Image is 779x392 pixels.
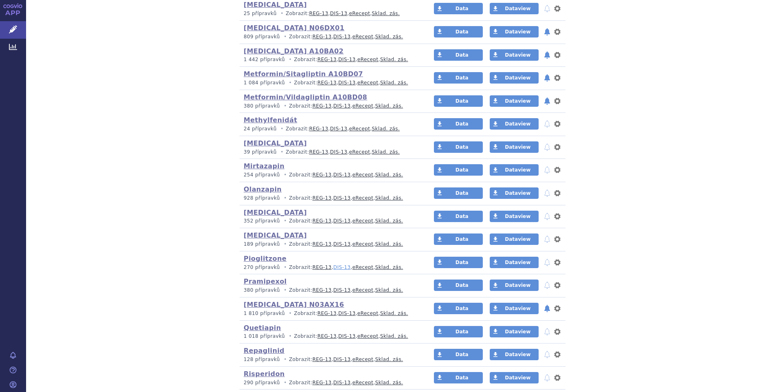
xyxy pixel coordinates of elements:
[244,70,363,78] a: Metformin/Sitagliptin A10BD07
[490,257,539,268] a: Dataview
[375,218,403,224] a: Sklad. zás.
[490,72,539,84] a: Dataview
[553,188,561,198] button: nastavení
[553,280,561,290] button: nastavení
[434,211,483,222] a: Data
[456,29,469,35] span: Data
[543,96,551,106] button: notifikace
[543,373,551,383] button: notifikace
[490,211,539,222] a: Dataview
[333,264,350,270] a: DIS-13
[244,93,367,101] a: Metformin/Vildagliptin A10BD08
[543,304,551,313] button: notifikace
[505,121,530,127] span: Dataview
[456,98,469,104] span: Data
[244,33,418,40] p: Zobrazit: , , ,
[375,241,403,247] a: Sklad. zás.
[312,380,332,385] a: REG-13
[380,57,408,62] a: Sklad. zás.
[317,333,337,339] a: REG-13
[543,327,551,337] button: notifikace
[375,195,403,201] a: Sklad. zás.
[282,218,289,225] i: •
[553,96,561,106] button: nastavení
[244,324,281,332] a: Quetiapin
[282,356,289,363] i: •
[357,80,378,86] a: eRecept
[244,195,418,202] p: Zobrazit: , , ,
[333,380,350,385] a: DIS-13
[505,282,530,288] span: Dataview
[352,195,374,201] a: eRecept
[317,57,337,62] a: REG-13
[434,326,483,337] a: Data
[352,241,374,247] a: eRecept
[352,380,374,385] a: eRecept
[286,79,294,86] i: •
[434,349,483,360] a: Data
[553,27,561,37] button: nastavení
[505,144,530,150] span: Dataview
[375,264,403,270] a: Sklad. zás.
[543,350,551,359] button: notifikace
[490,349,539,360] a: Dataview
[244,80,285,86] span: 1 084 přípravků
[282,379,289,386] i: •
[434,187,483,199] a: Data
[505,6,530,11] span: Dataview
[278,149,286,156] i: •
[490,3,539,14] a: Dataview
[309,11,328,16] a: REG-13
[553,304,561,313] button: nastavení
[543,73,551,83] button: notifikace
[490,233,539,245] a: Dataview
[434,26,483,37] a: Data
[352,264,374,270] a: eRecept
[244,333,418,340] p: Zobrazit: , , ,
[505,75,530,81] span: Dataview
[434,141,483,153] a: Data
[282,103,289,110] i: •
[244,139,307,147] a: [MEDICAL_DATA]
[352,103,374,109] a: eRecept
[456,329,469,335] span: Data
[312,264,332,270] a: REG-13
[456,306,469,311] span: Data
[286,56,294,63] i: •
[543,280,551,290] button: notifikace
[244,310,418,317] p: Zobrazit: , , ,
[244,103,418,110] p: Zobrazit: , , ,
[553,373,561,383] button: nastavení
[490,49,539,61] a: Dataview
[380,80,408,86] a: Sklad. zás.
[456,52,469,58] span: Data
[338,311,355,316] a: DIS-13
[375,287,403,293] a: Sklad. zás.
[456,214,469,219] span: Data
[434,95,483,107] a: Data
[244,241,280,247] span: 189 přípravků
[456,236,469,242] span: Data
[244,149,418,156] p: Zobrazit: , , ,
[456,282,469,288] span: Data
[553,258,561,267] button: nastavení
[372,11,400,16] a: Sklad. zás.
[333,172,350,178] a: DIS-13
[244,370,285,378] a: Risperidon
[244,79,418,86] p: Zobrazit: , , ,
[244,311,285,316] span: 1 810 přípravků
[553,234,561,244] button: nastavení
[553,165,561,175] button: nastavení
[244,218,280,224] span: 352 přípravků
[543,4,551,13] button: notifikace
[505,167,530,173] span: Dataview
[505,306,530,311] span: Dataview
[312,357,332,362] a: REG-13
[505,214,530,219] span: Dataview
[543,142,551,152] button: notifikace
[282,33,289,40] i: •
[244,264,280,270] span: 270 přípravků
[543,119,551,129] button: notifikace
[244,209,307,216] a: [MEDICAL_DATA]
[349,149,370,155] a: eRecept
